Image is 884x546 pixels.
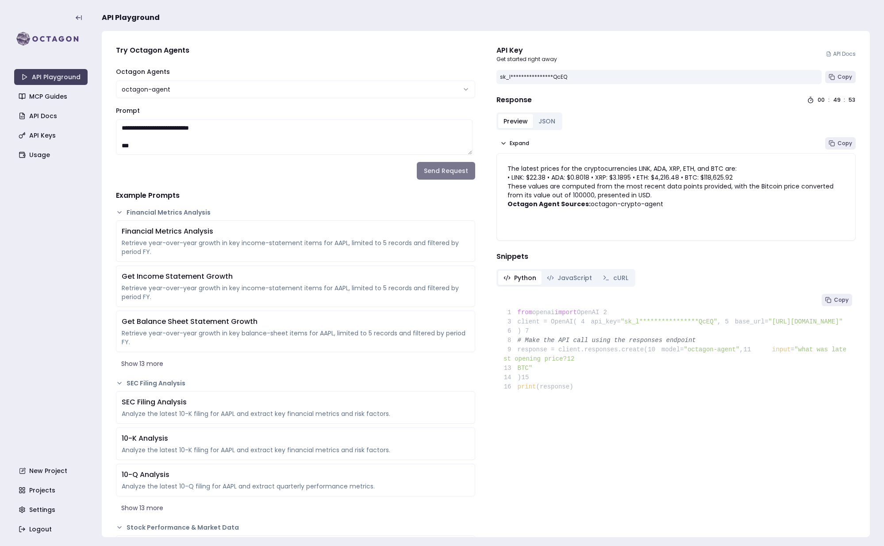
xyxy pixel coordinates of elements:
[838,140,852,147] span: Copy
[503,382,518,392] span: 16
[661,346,684,353] span: model=
[838,73,852,81] span: Copy
[518,309,533,316] span: from
[116,190,475,201] h4: Example Prompts
[503,318,577,325] span: client = OpenAI(
[743,345,757,354] span: 11
[826,50,856,58] a: API Docs
[599,308,613,317] span: 2
[496,137,533,150] button: Expand
[122,316,469,327] div: Get Balance Sheet Statement Growth
[510,140,529,147] span: Expand
[116,106,140,115] label: Prompt
[833,96,840,104] div: 49
[828,96,830,104] div: :
[769,318,843,325] span: "[URL][DOMAIN_NAME]"
[518,337,696,344] span: # Make the API call using the responses endpoint
[507,182,845,200] p: These values are computed from the most recent data points provided, with the Bitcoin price conve...
[122,446,469,454] div: Analyze the latest 10-K filing for AAPL and extract key financial metrics and risk factors.
[15,147,88,163] a: Usage
[503,364,518,373] span: 13
[555,309,577,316] span: import
[721,317,735,327] span: 5
[498,114,533,128] button: Preview
[496,45,557,56] div: API Key
[14,69,88,85] a: API Playground
[15,108,88,124] a: API Docs
[577,309,599,316] span: OpenAI
[15,502,88,518] a: Settings
[496,56,557,63] p: Get started right away
[503,345,518,354] span: 9
[521,327,535,336] span: 7
[507,200,845,208] p: octagon-crypto-agent
[122,329,469,346] div: Retrieve year-over-year growth in key balance-sheet items for AAPL, limited to 5 records and filt...
[532,309,554,316] span: openai
[717,318,721,325] span: ,
[577,317,591,327] span: 4
[818,96,825,104] div: 00
[15,482,88,498] a: Projects
[116,523,475,532] button: Stock Performance & Market Data
[825,71,856,83] button: Copy
[507,200,591,208] strong: Octagon Agent Sources:
[834,296,849,304] span: Copy
[822,294,852,306] button: Copy
[122,226,469,237] div: Financial Metrics Analysis
[503,317,518,327] span: 3
[496,251,856,262] h4: Snippets
[507,164,845,173] p: The latest prices for the cryptocurrencies LINK, ADA, XRP, ETH, and BTC are:
[122,397,469,408] div: SEC Filing Analysis
[518,365,533,372] span: BTC"
[14,30,88,48] img: logo-rect-yK7x_WSZ.svg
[503,327,521,335] span: )
[503,308,518,317] span: 1
[503,327,518,336] span: 6
[116,500,475,516] button: Show 13 more
[514,273,536,282] span: Python
[417,162,475,180] button: Send Request
[613,273,628,282] span: cURL
[116,356,475,372] button: Show 13 more
[567,354,581,364] span: 12
[15,463,88,479] a: New Project
[122,409,469,418] div: Analyze the latest 10-K filing for AAPL and extract key financial metrics and risk factors.
[772,346,791,353] span: input
[503,336,518,345] span: 8
[735,318,769,325] span: base_url=
[102,12,160,23] span: API Playground
[591,318,620,325] span: api_key=
[122,469,469,480] div: 10-Q Analysis
[116,379,475,388] button: SEC Filing Analysis
[507,173,845,182] p: • LINK: $22.38 • ADA: $0.8018 • XRP: $3.1895 • ETH: $4,216.48 • BTC: $118,625.92
[849,96,856,104] div: 53
[503,346,648,353] span: response = client.responses.create(
[496,95,532,105] h4: Response
[122,271,469,282] div: Get Income Statement Growth
[533,114,561,128] button: JSON
[15,88,88,104] a: MCP Guides
[503,374,521,381] span: )
[122,433,469,444] div: 10-K Analysis
[116,67,170,76] label: Octagon Agents
[15,521,88,537] a: Logout
[116,208,475,217] button: Financial Metrics Analysis
[15,127,88,143] a: API Keys
[521,373,535,382] span: 15
[740,346,743,353] span: ,
[557,273,592,282] span: JavaScript
[122,482,469,491] div: Analyze the latest 10-Q filing for AAPL and extract quarterly performance metrics.
[825,137,856,150] button: Copy
[791,346,794,353] span: =
[116,45,475,56] h4: Try Octagon Agents
[503,373,518,382] span: 14
[648,345,662,354] span: 10
[684,346,739,353] span: "octagon-agent"
[844,96,845,104] div: :
[122,284,469,301] div: Retrieve year-over-year growth in key income-statement items for AAPL, limited to 5 records and f...
[518,383,536,390] span: print
[122,238,469,256] div: Retrieve year-over-year growth in key income-statement items for AAPL, limited to 5 records and f...
[536,383,573,390] span: (response)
